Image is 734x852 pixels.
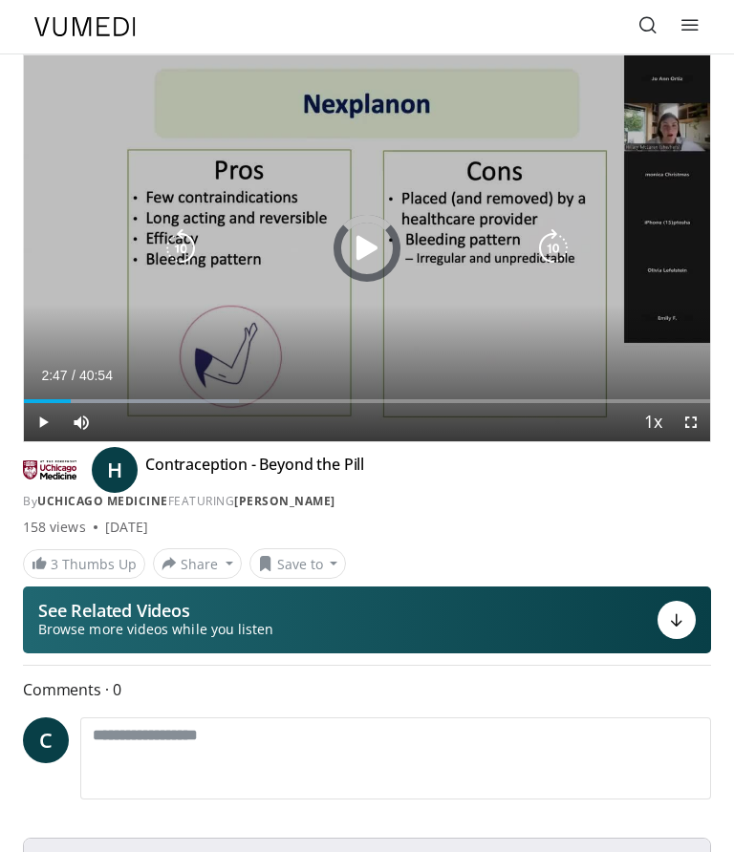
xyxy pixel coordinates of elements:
div: [DATE] [105,518,148,537]
span: 158 views [23,518,86,537]
div: By FEATURING [23,493,711,510]
button: Mute [62,403,100,441]
a: H [92,447,138,493]
a: [PERSON_NAME] [234,493,335,509]
button: Fullscreen [672,403,710,441]
img: UChicago Medicine [23,455,76,485]
a: C [23,717,69,763]
span: 2:47 [41,368,67,383]
span: Comments 0 [23,677,711,702]
a: 3 Thumbs Up [23,549,145,579]
h4: Contraception - Beyond the Pill [145,455,364,485]
button: Play [24,403,62,441]
p: See Related Videos [38,601,273,620]
span: 40:54 [79,368,113,383]
video-js: Video Player [24,55,710,441]
span: Browse more videos while you listen [38,620,273,639]
a: UChicago Medicine [37,493,168,509]
span: 3 [51,555,58,573]
img: VuMedi Logo [34,17,136,36]
button: Share [153,548,242,579]
div: Progress Bar [24,399,710,403]
button: Save to [249,548,347,579]
button: Playback Rate [634,403,672,441]
button: See Related Videos Browse more videos while you listen [23,586,711,653]
span: / [72,368,76,383]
